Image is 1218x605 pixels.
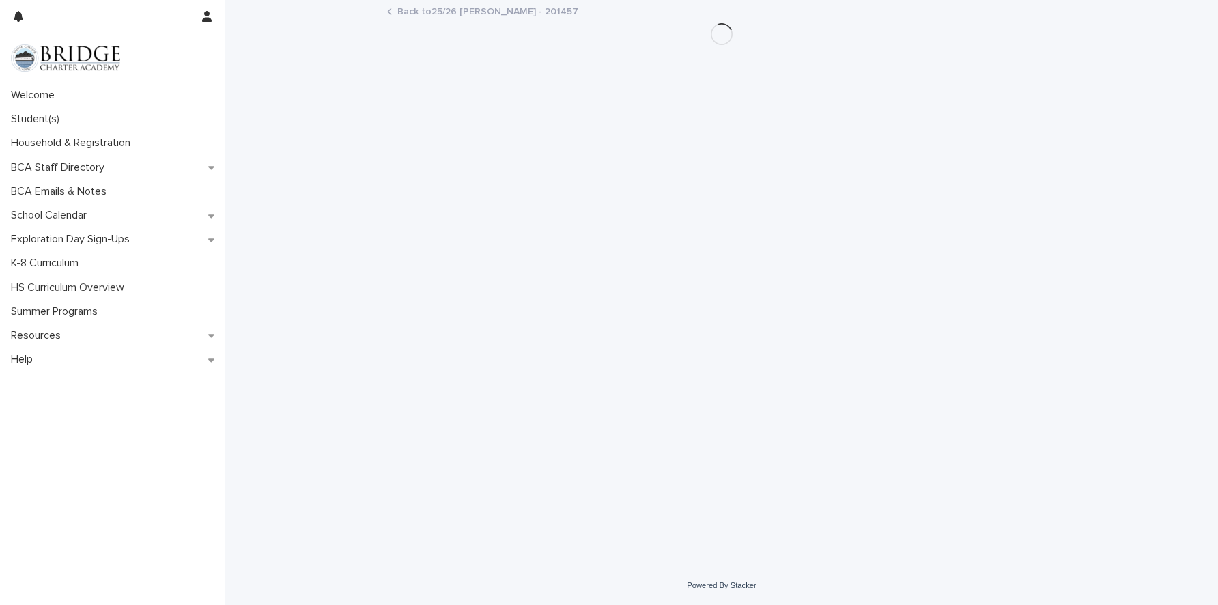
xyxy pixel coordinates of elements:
p: Household & Registration [5,137,141,150]
a: Back to25/26 [PERSON_NAME] - 201457 [397,3,578,18]
p: Summer Programs [5,305,109,318]
p: Student(s) [5,113,70,126]
img: V1C1m3IdTEidaUdm9Hs0 [11,44,120,72]
p: Welcome [5,89,66,102]
p: BCA Emails & Notes [5,185,117,198]
p: K-8 Curriculum [5,257,89,270]
a: Powered By Stacker [687,581,756,589]
p: School Calendar [5,209,98,222]
p: BCA Staff Directory [5,161,115,174]
p: Help [5,353,44,366]
p: Exploration Day Sign-Ups [5,233,141,246]
p: Resources [5,329,72,342]
p: HS Curriculum Overview [5,281,135,294]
